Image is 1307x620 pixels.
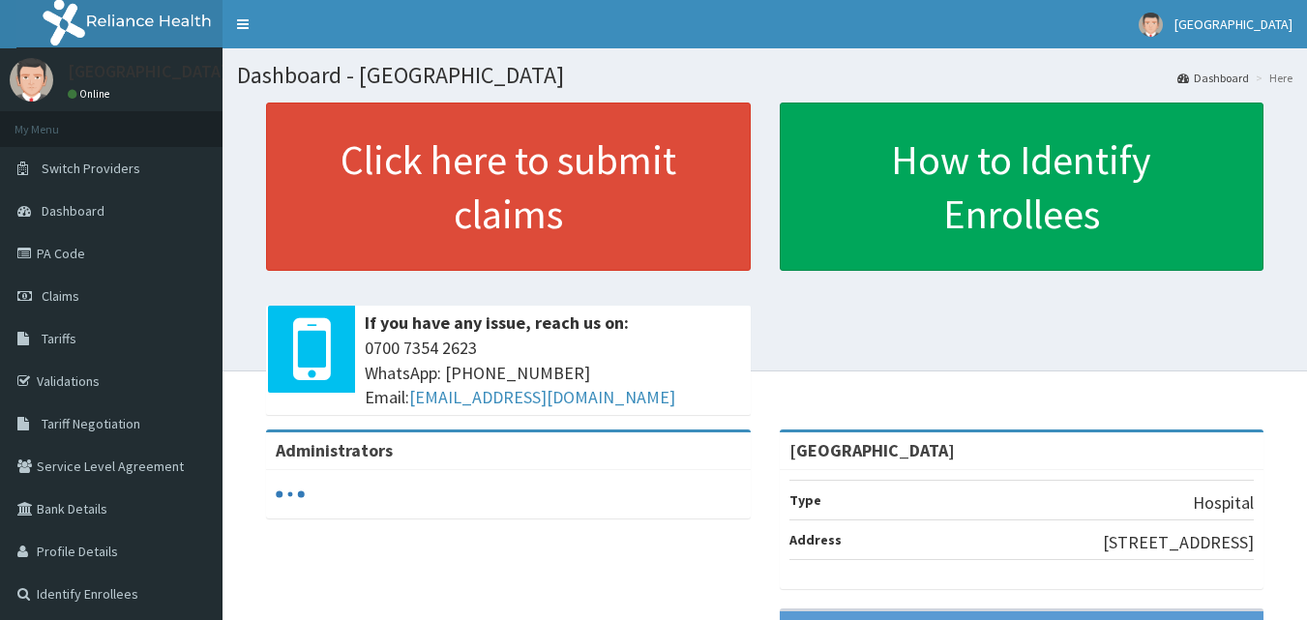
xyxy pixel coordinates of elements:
[42,160,140,177] span: Switch Providers
[1139,13,1163,37] img: User Image
[1103,530,1254,555] p: [STREET_ADDRESS]
[780,103,1264,271] a: How to Identify Enrollees
[276,439,393,461] b: Administrators
[266,103,751,271] a: Click here to submit claims
[42,415,140,432] span: Tariff Negotiation
[365,336,741,410] span: 0700 7354 2623 WhatsApp: [PHONE_NUMBER] Email:
[68,63,227,80] p: [GEOGRAPHIC_DATA]
[1193,490,1254,516] p: Hospital
[237,63,1292,88] h1: Dashboard - [GEOGRAPHIC_DATA]
[42,202,104,220] span: Dashboard
[1174,15,1292,33] span: [GEOGRAPHIC_DATA]
[68,87,114,101] a: Online
[42,330,76,347] span: Tariffs
[1177,70,1249,86] a: Dashboard
[365,311,629,334] b: If you have any issue, reach us on:
[409,386,675,408] a: [EMAIL_ADDRESS][DOMAIN_NAME]
[789,439,955,461] strong: [GEOGRAPHIC_DATA]
[42,287,79,305] span: Claims
[10,58,53,102] img: User Image
[789,531,842,548] b: Address
[789,491,821,509] b: Type
[276,480,305,509] svg: audio-loading
[1251,70,1292,86] li: Here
